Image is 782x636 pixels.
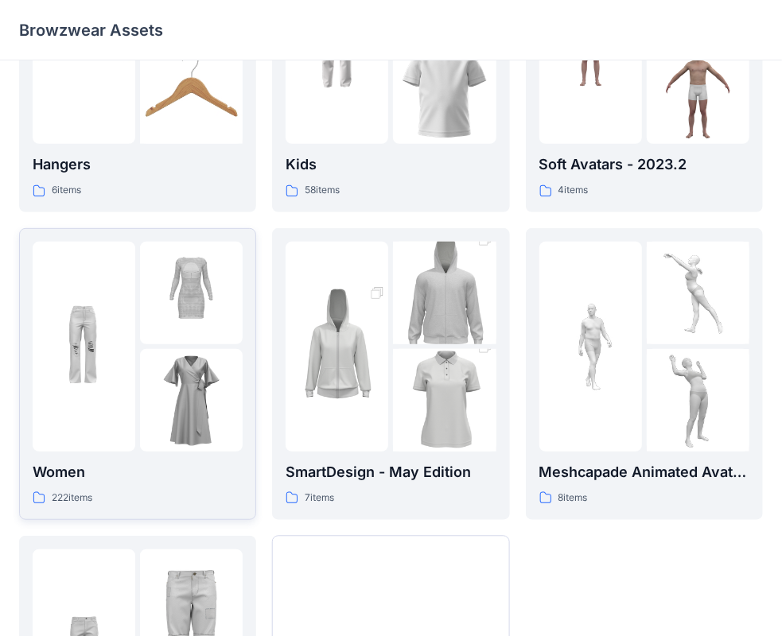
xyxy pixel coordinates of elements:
[19,19,163,41] p: Browzwear Assets
[52,182,81,199] p: 6 items
[140,41,243,144] img: folder 3
[286,461,496,483] p: SmartDesign - May Edition
[647,349,749,452] img: folder 3
[558,490,588,506] p: 8 items
[33,153,243,176] p: Hangers
[52,490,92,506] p: 222 items
[33,461,243,483] p: Women
[272,228,509,520] a: folder 1folder 2folder 3SmartDesign - May Edition7items
[558,182,589,199] p: 4 items
[647,242,749,344] img: folder 2
[19,228,256,520] a: folder 1folder 2folder 3Women222items
[539,295,642,397] img: folder 1
[140,242,243,344] img: folder 2
[539,461,749,483] p: Meshcapade Animated Avatars
[393,41,496,144] img: folder 3
[393,216,496,370] img: folder 2
[305,182,340,199] p: 58 items
[140,349,243,452] img: folder 3
[393,324,496,478] img: folder 3
[539,153,749,176] p: Soft Avatars - 2023.2
[647,41,749,144] img: folder 3
[286,270,388,424] img: folder 1
[33,295,135,397] img: folder 1
[305,490,334,506] p: 7 items
[526,228,763,520] a: folder 1folder 2folder 3Meshcapade Animated Avatars8items
[286,153,496,176] p: Kids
